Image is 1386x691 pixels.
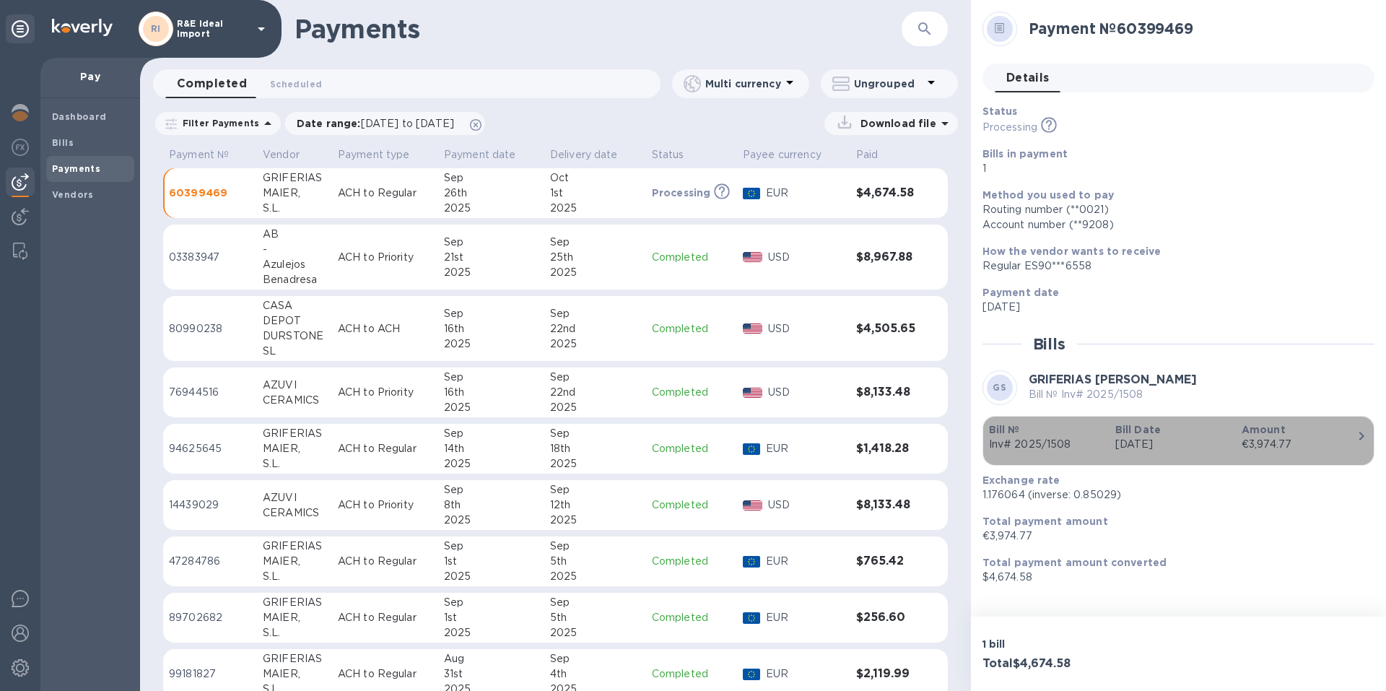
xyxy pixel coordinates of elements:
[856,251,918,264] h3: $8,967.88
[1006,68,1050,88] span: Details
[1115,424,1161,435] b: Bill Date
[856,186,918,200] h3: $4,674.58
[550,497,640,513] div: 12th
[550,336,640,352] div: 2025
[982,570,1363,585] p: $4,674.58
[169,321,251,336] p: 80990238
[856,498,918,512] h3: $8,133.48
[550,625,640,640] div: 2025
[982,161,1363,176] p: 1
[169,147,229,162] p: Payment №
[982,105,1018,117] b: Status
[295,14,902,44] h1: Payments
[12,139,29,156] img: Foreign exchange
[444,336,539,352] div: 2025
[766,610,845,625] p: EUR
[652,250,731,265] p: Completed
[550,569,640,584] div: 2025
[52,137,74,148] b: Bills
[338,666,432,682] p: ACH to Regular
[854,77,923,91] p: Ungrouped
[856,147,897,162] span: Paid
[1029,19,1363,38] h2: Payment № 60399469
[297,116,461,131] p: Date range :
[982,202,1363,217] div: Routing number (**0021)
[743,388,762,398] img: USD
[338,554,432,569] p: ACH to Regular
[444,513,539,528] div: 2025
[743,147,840,162] span: Payee currency
[177,74,247,94] span: Completed
[652,321,731,336] p: Completed
[550,400,640,415] div: 2025
[338,147,429,162] span: Payment type
[550,554,640,569] div: 5th
[263,426,326,441] div: GRIFERIAS
[444,385,539,400] div: 16th
[550,186,640,201] div: 1st
[52,69,128,84] p: Pay
[52,163,100,174] b: Payments
[982,217,1363,232] div: Account number (**9208)
[169,147,248,162] span: Payment №
[169,385,251,400] p: 76944516
[652,610,731,625] p: Completed
[263,147,300,162] p: Vendor
[444,426,539,441] div: Sep
[263,186,326,201] div: MAIER,
[263,170,326,186] div: GRIFERIAS
[1033,335,1065,353] h2: Bills
[550,539,640,554] div: Sep
[743,252,762,262] img: USD
[338,186,432,201] p: ACH to Regular
[1115,437,1230,452] p: [DATE]
[263,610,326,625] div: MAIER,
[982,245,1161,257] b: How the vendor wants to receive
[768,321,845,336] p: USD
[550,595,640,610] div: Sep
[169,441,251,456] p: 94625645
[338,147,410,162] p: Payment type
[550,513,640,528] div: 2025
[856,322,918,336] h3: $4,505.65
[444,610,539,625] div: 1st
[856,667,918,681] h3: $2,119.99
[263,456,326,471] div: S.L.
[768,250,845,265] p: USD
[550,666,640,682] div: 4th
[361,118,454,129] span: [DATE] to [DATE]
[982,258,1363,274] div: Regular ES90***6558
[444,666,539,682] div: 31st
[652,385,731,400] p: Completed
[743,500,762,510] img: USD
[444,400,539,415] div: 2025
[743,147,821,162] p: Payee currency
[338,441,432,456] p: ACH to Regular
[982,657,1173,671] h3: Total $4,674.58
[444,250,539,265] div: 21st
[989,437,1104,452] p: Inv# 2025/1508
[550,250,640,265] div: 25th
[169,610,251,625] p: 89702682
[652,554,731,569] p: Completed
[444,651,539,666] div: Aug
[263,554,326,569] div: MAIER,
[444,539,539,554] div: Sep
[856,442,918,456] h3: $1,418.28
[169,497,251,513] p: 14439029
[52,19,113,36] img: Logo
[989,424,1020,435] b: Bill №
[743,323,762,334] img: USD
[550,441,640,456] div: 18th
[550,201,640,216] div: 2025
[1029,387,1197,402] p: Bill № Inv# 2025/1508
[1242,437,1356,452] div: €3,974.77
[444,554,539,569] div: 1st
[444,595,539,610] div: Sep
[444,482,539,497] div: Sep
[856,386,918,399] h3: $8,133.48
[444,265,539,280] div: 2025
[444,370,539,385] div: Sep
[550,610,640,625] div: 5th
[652,147,684,162] p: Status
